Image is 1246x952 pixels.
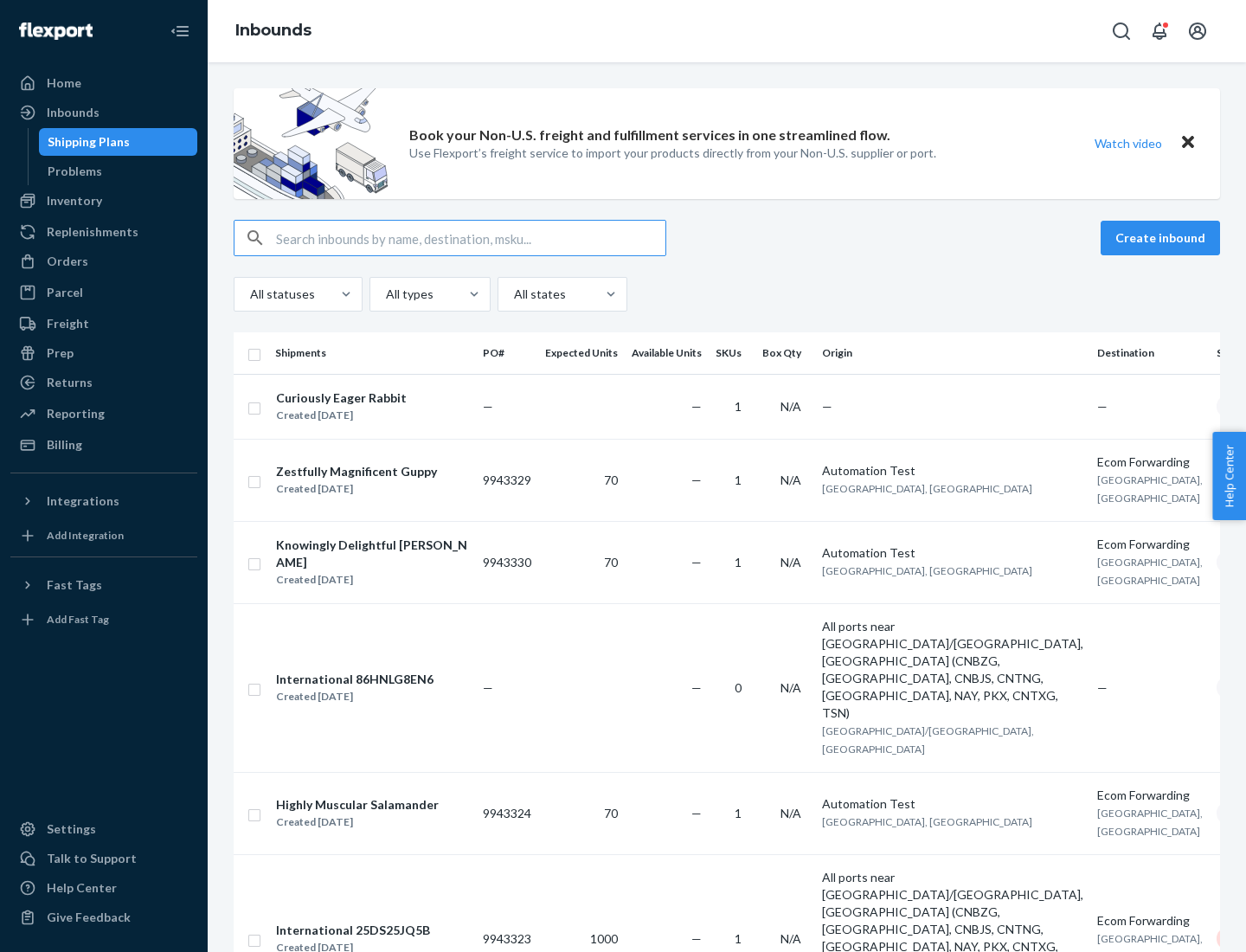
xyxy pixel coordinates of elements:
div: Created [DATE] [276,480,437,498]
span: [GEOGRAPHIC_DATA]/[GEOGRAPHIC_DATA], [GEOGRAPHIC_DATA] [822,724,1034,756]
div: Returns [47,374,93,391]
a: Parcel [10,279,197,306]
div: Parcel [47,284,83,301]
div: Created [DATE] [276,407,407,424]
div: Help Center [47,879,117,897]
th: Shipments [268,332,476,374]
a: Replenishments [10,218,197,246]
span: [GEOGRAPHIC_DATA], [GEOGRAPHIC_DATA] [1097,556,1203,587]
div: Settings [47,820,96,838]
a: Home [10,69,197,97]
span: 70 [604,473,618,487]
span: — [483,399,493,414]
div: International 25DS25JQ5B [276,922,430,939]
div: Zestfully Magnificent Guppy [276,463,437,480]
div: Prep [47,344,74,362]
span: — [691,473,702,487]
span: 70 [604,555,618,569]
div: All ports near [GEOGRAPHIC_DATA]/[GEOGRAPHIC_DATA], [GEOGRAPHIC_DATA] (CNBZG, [GEOGRAPHIC_DATA], ... [822,618,1083,722]
button: Open account menu [1180,14,1215,48]
img: Flexport logo [19,23,93,40]
div: Talk to Support [47,850,137,867]
button: Close [1177,131,1199,156]
div: Add Fast Tag [47,612,109,627]
button: Fast Tags [10,571,197,599]
input: All states [512,286,514,303]
div: Add Integration [47,528,124,543]
button: Open notifications [1142,14,1177,48]
span: [GEOGRAPHIC_DATA], [GEOGRAPHIC_DATA] [1097,807,1203,838]
span: N/A [780,473,801,487]
div: Knowingly Delightful [PERSON_NAME] [276,537,468,571]
div: Problems [48,163,102,180]
button: Watch video [1083,131,1173,156]
a: Talk to Support [10,845,197,872]
a: Freight [10,310,197,338]
a: Prep [10,339,197,367]
span: — [691,399,702,414]
a: Add Integration [10,522,197,550]
a: Settings [10,815,197,843]
th: Destination [1090,332,1210,374]
input: All types [384,286,386,303]
a: Inventory [10,187,197,215]
div: Created [DATE] [276,814,439,831]
a: Reporting [10,400,197,428]
a: Add Fast Tag [10,606,197,634]
div: Automation Test [822,795,1083,813]
div: Ecom Forwarding [1097,787,1203,804]
p: Use Flexport’s freight service to import your products directly from your Non-U.S. supplier or port. [409,145,936,162]
div: Inventory [47,192,102,209]
th: Origin [815,332,1090,374]
td: 9943324 [476,772,538,854]
a: Returns [10,369,197,396]
span: — [691,555,702,569]
button: Give Feedback [10,904,197,931]
a: Billing [10,431,197,459]
span: — [483,680,493,695]
input: Search inbounds by name, destination, msku... [276,221,665,255]
th: Expected Units [538,332,625,374]
button: Create inbound [1101,221,1220,255]
th: PO# [476,332,538,374]
div: Ecom Forwarding [1097,536,1203,553]
span: [GEOGRAPHIC_DATA], [GEOGRAPHIC_DATA] [822,482,1032,495]
div: Automation Test [822,462,1083,479]
span: — [691,931,702,946]
span: 70 [604,806,618,820]
div: Give Feedback [47,909,131,926]
span: [GEOGRAPHIC_DATA], [GEOGRAPHIC_DATA] [1097,473,1203,505]
input: All statuses [248,286,250,303]
span: — [691,806,702,820]
span: N/A [780,931,801,946]
span: 1 [735,806,742,820]
span: [GEOGRAPHIC_DATA], [GEOGRAPHIC_DATA] [822,564,1032,577]
th: SKUs [709,332,755,374]
a: Problems [39,158,198,185]
span: Help Center [1212,432,1246,520]
span: [GEOGRAPHIC_DATA], [GEOGRAPHIC_DATA] [822,815,1032,828]
td: 9943329 [476,439,538,521]
button: Close Navigation [163,14,197,48]
a: Orders [10,248,197,275]
div: Freight [47,315,89,332]
span: — [1097,399,1108,414]
span: 0 [735,680,742,695]
div: Home [47,74,81,92]
button: Integrations [10,487,197,515]
div: Automation Test [822,544,1083,562]
div: Ecom Forwarding [1097,912,1203,929]
div: Created [DATE] [276,571,468,589]
div: Curiously Eager Rabbit [276,389,407,407]
div: Highly Muscular Salamander [276,796,439,814]
div: Inbounds [47,104,100,121]
div: Reporting [47,405,105,422]
span: — [822,399,832,414]
span: 1000 [590,931,618,946]
th: Available Units [625,332,709,374]
a: Help Center [10,874,197,902]
span: 1 [735,473,742,487]
div: Replenishments [47,223,138,241]
button: Open Search Box [1104,14,1139,48]
div: Fast Tags [47,576,102,594]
